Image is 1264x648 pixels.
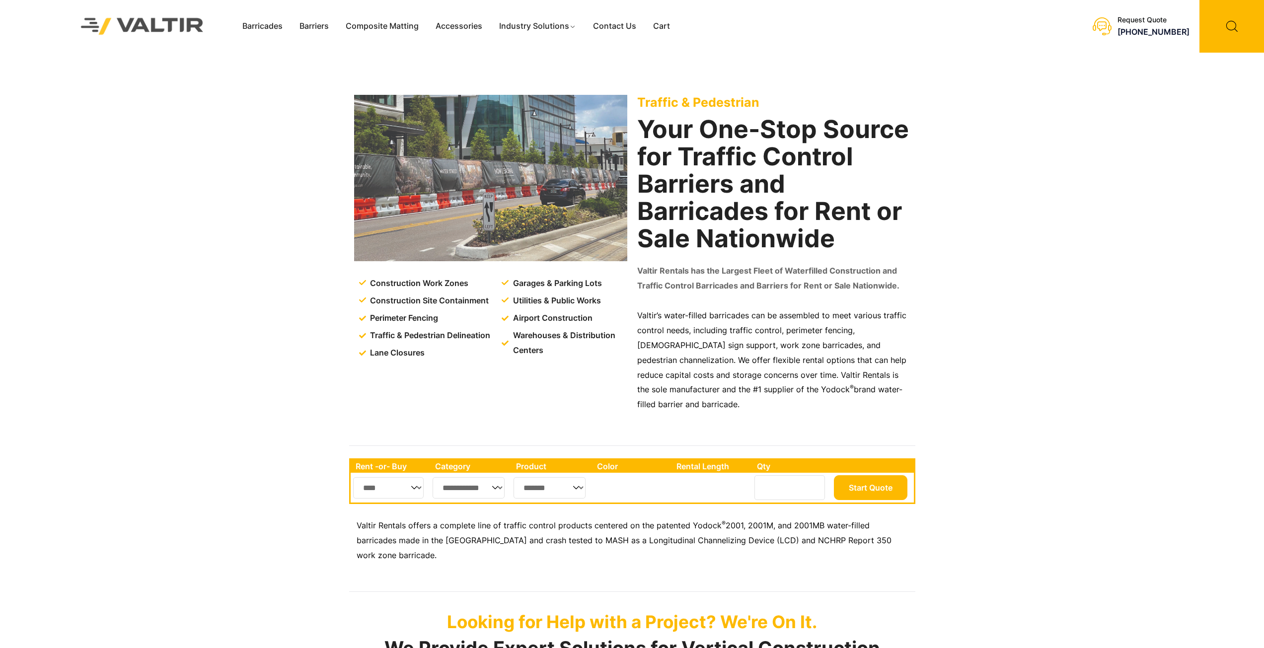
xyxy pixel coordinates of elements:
p: Valtir’s water-filled barricades can be assembled to meet various traffic control needs, includin... [637,308,910,412]
span: Utilities & Public Works [511,293,601,308]
th: Category [430,460,512,473]
span: Perimeter Fencing [368,311,438,326]
a: Cart [645,19,678,34]
a: Contact Us [585,19,645,34]
p: Traffic & Pedestrian [637,95,910,110]
a: [PHONE_NUMBER] [1117,27,1190,37]
a: Barriers [291,19,337,34]
span: Lane Closures [368,346,425,360]
p: Looking for Help with a Project? We're On It. [349,611,915,632]
span: Valtir Rentals offers a complete line of traffic control products centered on the patented Yodock [357,520,722,530]
button: Start Quote [834,475,907,500]
h2: Your One-Stop Source for Traffic Control Barriers and Barricades for Rent or Sale Nationwide [637,116,910,252]
span: Airport Construction [511,311,593,326]
sup: ® [850,383,854,391]
a: Industry Solutions [491,19,585,34]
a: Barricades [234,19,291,34]
a: Composite Matting [337,19,427,34]
span: 2001, 2001M, and 2001MB water-filled barricades made in the [GEOGRAPHIC_DATA] and crash tested to... [357,520,892,560]
th: Product [511,460,592,473]
span: Construction Site Containment [368,293,489,308]
a: Accessories [427,19,491,34]
th: Qty [752,460,831,473]
span: Traffic & Pedestrian Delineation [368,328,490,343]
th: Rent -or- Buy [351,460,430,473]
sup: ® [722,519,726,527]
th: Rental Length [671,460,752,473]
p: Valtir Rentals has the Largest Fleet of Waterfilled Construction and Traffic Control Barricades a... [637,264,910,293]
div: Request Quote [1117,16,1190,24]
span: Garages & Parking Lots [511,276,602,291]
span: Construction Work Zones [368,276,468,291]
span: Warehouses & Distribution Centers [511,328,629,358]
img: Valtir Rentals [68,5,217,47]
th: Color [592,460,672,473]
